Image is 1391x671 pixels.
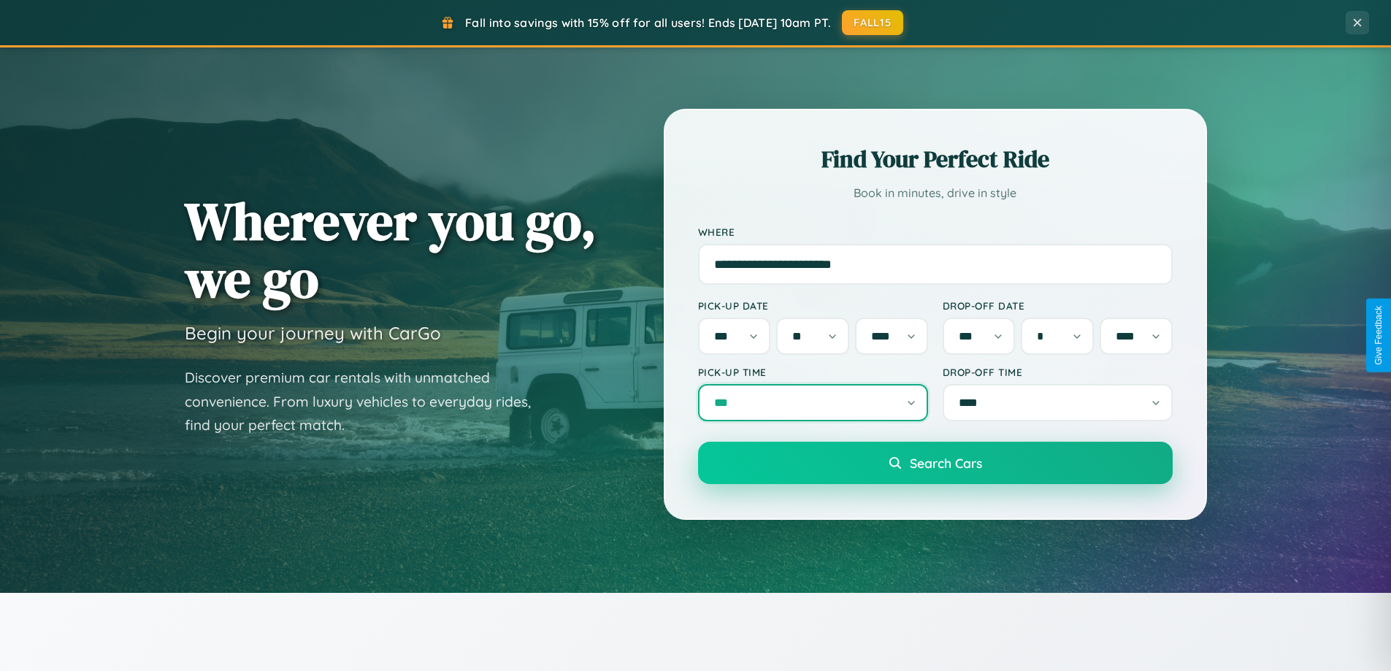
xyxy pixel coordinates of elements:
button: Search Cars [698,442,1173,484]
span: Search Cars [910,455,982,471]
p: Book in minutes, drive in style [698,183,1173,204]
h2: Find Your Perfect Ride [698,143,1173,175]
button: FALL15 [842,10,903,35]
label: Drop-off Time [943,366,1173,378]
label: Pick-up Date [698,299,928,312]
span: Fall into savings with 15% off for all users! Ends [DATE] 10am PT. [465,15,831,30]
label: Where [698,226,1173,238]
label: Drop-off Date [943,299,1173,312]
h3: Begin your journey with CarGo [185,322,441,344]
h1: Wherever you go, we go [185,192,597,307]
p: Discover premium car rentals with unmatched convenience. From luxury vehicles to everyday rides, ... [185,366,550,437]
div: Give Feedback [1373,306,1384,365]
label: Pick-up Time [698,366,928,378]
